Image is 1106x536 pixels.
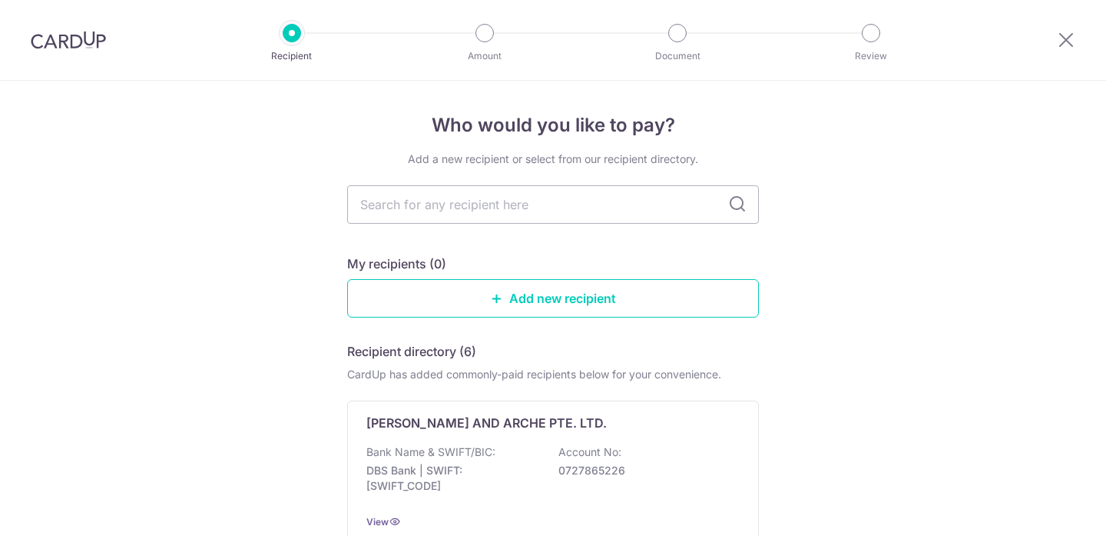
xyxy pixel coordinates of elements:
[366,414,607,432] p: [PERSON_NAME] AND ARCHE PTE. LTD.
[428,48,541,64] p: Amount
[366,444,495,460] p: Bank Name & SWIFT/BIC:
[347,279,759,318] a: Add new recipient
[347,151,759,167] div: Add a new recipient or select from our recipient directory.
[814,48,928,64] p: Review
[347,342,476,361] h5: Recipient directory (6)
[366,516,389,528] a: View
[347,255,446,273] h5: My recipients (0)
[621,48,734,64] p: Document
[235,48,349,64] p: Recipient
[366,463,538,494] p: DBS Bank | SWIFT: [SWIFT_CODE]
[347,367,759,382] div: CardUp has added commonly-paid recipients below for your convenience.
[558,444,621,460] p: Account No:
[347,185,759,224] input: Search for any recipient here
[1007,490,1091,528] iframe: Opens a widget where you can find more information
[347,112,759,139] h4: Who would you like to pay?
[558,463,730,478] p: 0727865226
[31,31,106,49] img: CardUp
